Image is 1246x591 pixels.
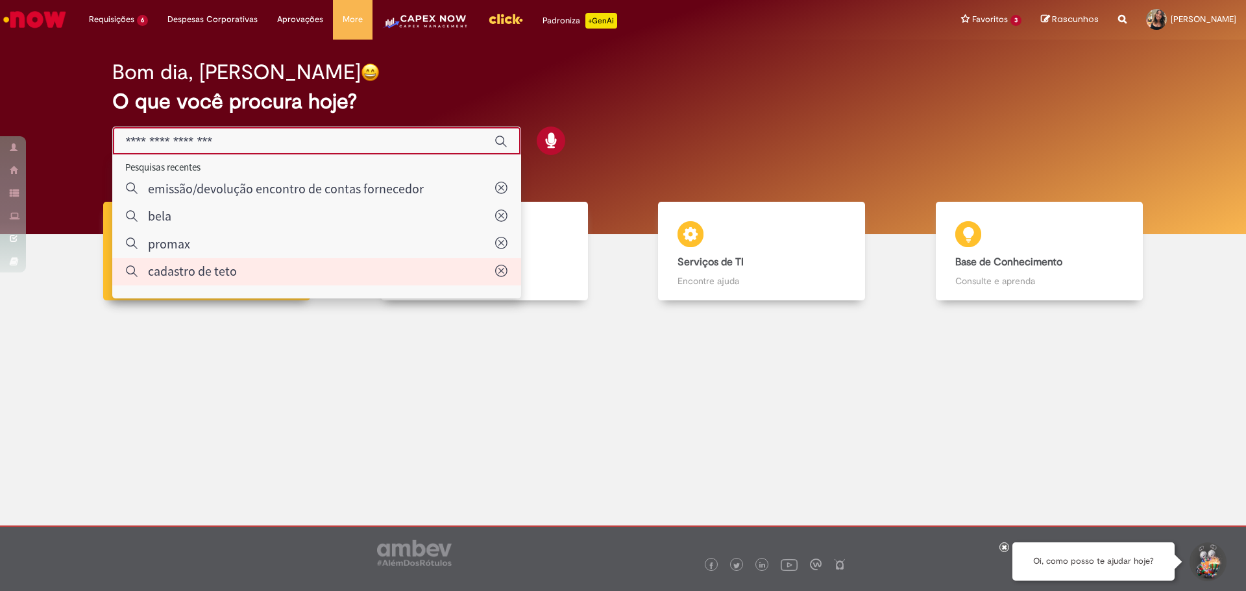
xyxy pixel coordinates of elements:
[488,9,523,29] img: click_logo_yellow_360x200.png
[759,562,766,570] img: logo_footer_linkedin.png
[382,13,469,39] img: CapexLogo5.png
[137,15,148,26] span: 6
[1,6,68,32] img: ServiceNow
[623,202,901,301] a: Serviços de TI Encontre ajuda
[112,61,361,84] h2: Bom dia, [PERSON_NAME]
[277,13,323,26] span: Aprovações
[810,559,822,570] img: logo_footer_workplace.png
[1012,542,1175,581] div: Oi, como posso te ajudar hoje?
[167,13,258,26] span: Despesas Corporativas
[678,274,846,287] p: Encontre ajuda
[1041,14,1099,26] a: Rascunhos
[955,256,1062,269] b: Base de Conhecimento
[543,13,617,29] div: Padroniza
[781,556,798,573] img: logo_footer_youtube.png
[343,13,363,26] span: More
[972,13,1008,26] span: Favoritos
[1188,542,1227,581] button: Iniciar Conversa de Suporte
[112,90,1134,113] h2: O que você procura hoje?
[834,559,846,570] img: logo_footer_naosei.png
[377,540,452,566] img: logo_footer_ambev_rotulo_gray.png
[1171,14,1236,25] span: [PERSON_NAME]
[733,562,740,569] img: logo_footer_twitter.png
[955,274,1123,287] p: Consulte e aprenda
[901,202,1179,301] a: Base de Conhecimento Consulte e aprenda
[89,13,134,26] span: Requisições
[68,202,346,301] a: Tirar dúvidas Tirar dúvidas com Lupi Assist e Gen Ai
[1010,15,1021,26] span: 3
[678,256,744,269] b: Serviços de TI
[1052,13,1099,25] span: Rascunhos
[361,63,380,82] img: happy-face.png
[708,562,715,569] img: logo_footer_facebook.png
[585,13,617,29] p: +GenAi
